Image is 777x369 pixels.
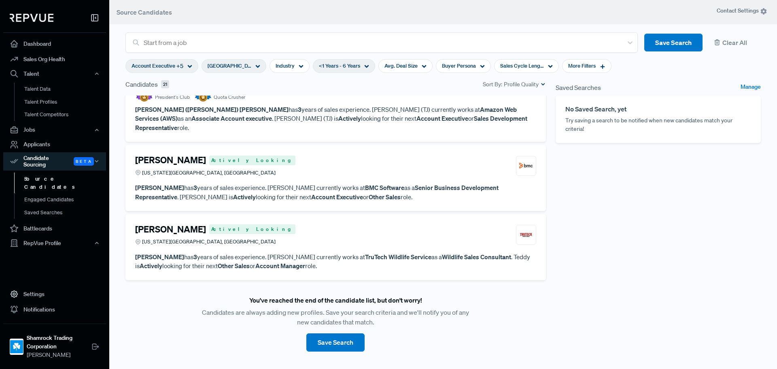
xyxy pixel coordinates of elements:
p: Try saving a search to be notified when new candidates match your criteria! [565,116,751,133]
strong: Account Executive [311,193,363,201]
span: + 5 [176,62,183,70]
a: Settings [3,286,106,302]
h4: [PERSON_NAME] [135,155,206,165]
span: [GEOGRAPHIC_DATA][US_STATE], [GEOGRAPHIC_DATA] [208,62,251,70]
p: has years of sales experience. [PERSON_NAME] currently works at as a . [PERSON_NAME] is looking f... [135,183,536,201]
strong: 3 [298,105,301,113]
span: Profile Quality [504,80,539,89]
button: RepVue Profile [3,236,106,250]
strong: Actively [338,114,361,122]
strong: Shamrock Trading Corporation [27,334,91,351]
a: Engaged Candidates [14,193,117,206]
strong: Other Sales [369,193,401,201]
div: Candidate Sourcing [3,152,106,171]
a: Sales Org Health [3,51,106,67]
span: Buyer Persona [442,62,476,70]
span: Account Executive [132,62,175,70]
strong: Account Executive [416,114,468,122]
button: Clear All [709,34,761,52]
a: Talent Competitors [14,108,117,121]
img: TruTech Wildlife Service [519,228,533,242]
span: Actively Looking [209,224,295,234]
span: Contact Settings [717,6,767,15]
strong: Senior Business Development Representative [135,183,499,201]
strong: Actively [233,193,256,201]
a: Dashboard [3,36,106,51]
span: [US_STATE][GEOGRAPHIC_DATA], [GEOGRAPHIC_DATA] [142,169,276,177]
span: Avg. Deal Size [384,62,418,70]
span: Industry [276,62,295,70]
strong: Other Sales [218,262,250,270]
a: Applicants [3,137,106,152]
strong: 3 [193,183,197,192]
p: has years of sales experience. [PERSON_NAME] currently works at as a . Teddy is looking for their... [135,252,536,271]
span: Candidates [125,79,158,89]
strong: Sales Development Representative [135,114,527,132]
a: Notifications [3,302,106,317]
h6: You've reached the end of the candidate list, but don't worry! [249,296,422,304]
span: <1 Years - 6 Years [319,62,360,70]
span: [PERSON_NAME] [27,351,91,359]
img: BMC Software [519,158,533,173]
strong: [PERSON_NAME] ([PERSON_NAME]) [PERSON_NAME] [135,105,289,113]
span: More Filters [568,62,596,70]
span: President's Club [155,94,190,101]
a: Manage [741,83,761,92]
a: Saved Searches [14,206,117,219]
strong: 3 [193,253,197,261]
strong: Amazon Web Services (AWS) [135,105,517,123]
span: Sales Cycle Length [500,62,544,70]
a: Shamrock Trading CorporationShamrock Trading Corporation[PERSON_NAME] [3,324,106,363]
strong: [PERSON_NAME] [135,183,184,192]
img: Quota Badge [194,93,212,102]
strong: Associate Account executive [191,114,272,122]
button: Jobs [3,123,106,137]
strong: Actively [140,262,162,270]
button: Save Search [644,34,703,52]
strong: TruTech Wildlife Service [365,253,431,261]
span: 21 [161,80,169,89]
div: Sort By: [483,80,546,89]
img: President Badge [135,93,153,102]
strong: BMC Software [365,183,404,192]
img: RepVue [10,14,53,22]
span: Beta [74,157,94,166]
h4: [PERSON_NAME] [135,224,206,235]
p: has years of sales experience. [PERSON_NAME] (TJ) currently works at as an . [PERSON_NAME] (TJ) i... [135,105,536,132]
span: [US_STATE][GEOGRAPHIC_DATA], [GEOGRAPHIC_DATA] [142,238,276,245]
span: Actively Looking [209,156,295,165]
button: Save Search [306,333,365,352]
p: Candidates are always adding new profiles. Save your search criteria and we'll notify you of any ... [197,307,473,327]
button: Talent [3,67,106,81]
a: Source Candidates [14,173,117,193]
button: Candidate Sourcing Beta [3,152,106,171]
span: Source Candidates [117,8,172,16]
a: Talent Profiles [14,96,117,109]
strong: Account Manager [255,262,305,270]
strong: [PERSON_NAME] [135,253,184,261]
strong: Wildlife Sales Consultant [442,253,511,261]
span: Saved Searches [556,83,601,92]
a: Battlecards [3,221,106,236]
a: Talent Data [14,83,117,96]
h6: No Saved Search, yet [565,105,751,113]
img: Shamrock Trading Corporation [10,340,23,353]
span: Quota Crusher [214,94,245,101]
